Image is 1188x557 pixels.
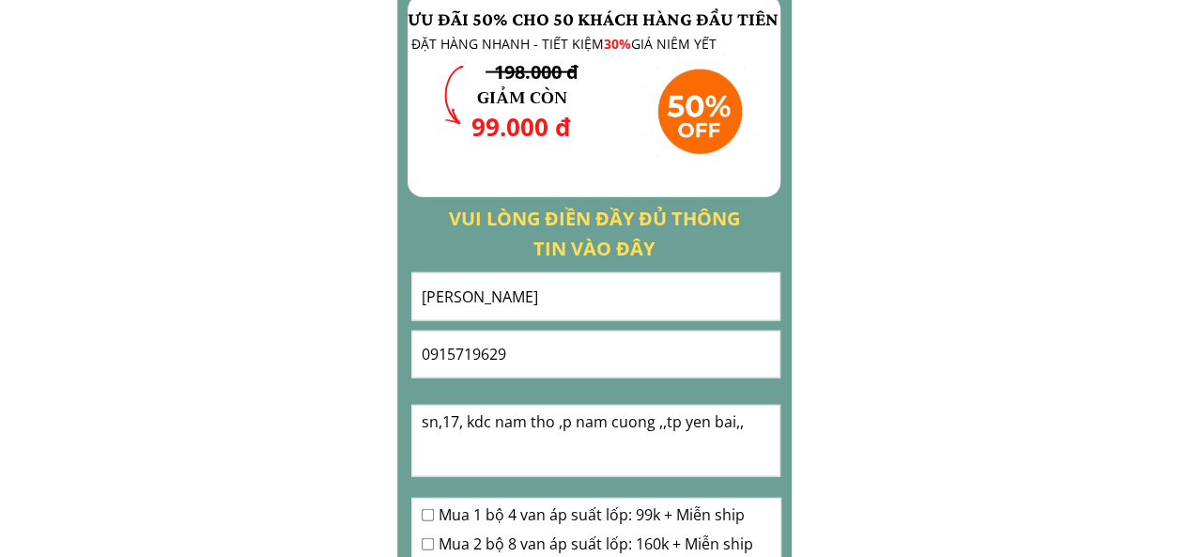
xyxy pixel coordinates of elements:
[417,332,776,377] input: Số điện thoại
[417,273,776,320] input: Họ và Tên
[477,85,665,112] h3: GIẢM CÒN
[439,533,753,557] span: Mua 2 bộ 8 van áp suất lốp: 160k + Miễn ship
[604,35,631,53] span: 30%
[411,34,787,54] div: ĐẶT HÀNG NHANH - TIẾT KIỆM GIÁ NIÊM YẾT
[494,57,870,87] div: 198.000 đ
[432,204,756,264] div: VUI LÒNG ĐIỀN ĐẦY ĐỦ THÔNG TIN VÀO ĐÂY
[439,503,753,528] span: Mua 1 bộ 4 van áp suất lốp: 99k + Miễn ship
[471,108,847,147] div: 99.000 đ
[408,4,848,34] div: ƯU ĐÃI 50% CHO 50 KHÁCH HÀNG ĐẦU TIÊN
